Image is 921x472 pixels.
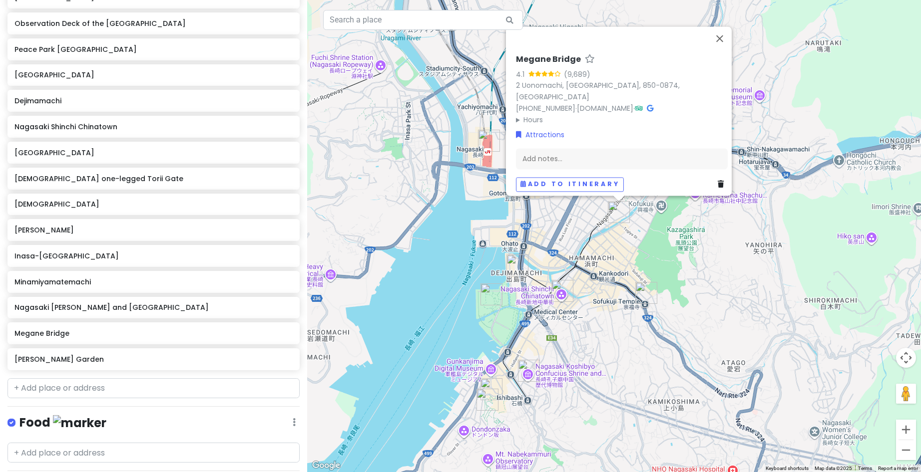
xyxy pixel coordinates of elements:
h6: Megane Bridge [516,54,581,65]
h6: [DEMOGRAPHIC_DATA] [14,200,292,209]
a: Star place [585,54,595,65]
a: [PHONE_NUMBER] [516,103,575,113]
i: Tripadvisor [635,105,643,112]
div: Nagasaki Station [478,130,500,152]
h6: Inasa-[GEOGRAPHIC_DATA] [14,251,292,260]
div: Nagasaki Shinchi Chinatown [551,280,573,302]
a: [DOMAIN_NAME] [577,103,633,113]
h6: [PERSON_NAME] [14,226,292,235]
div: · · [516,54,728,125]
a: 2 Uonomachi, [GEOGRAPHIC_DATA], 850-0874, [GEOGRAPHIC_DATA] [516,81,680,102]
button: Add to itinerary [516,177,624,192]
input: + Add place or address [7,378,300,398]
img: marker [53,415,106,431]
h6: Nagasaki [PERSON_NAME] and [GEOGRAPHIC_DATA] [14,303,292,312]
div: (9,689) [564,69,590,80]
div: Dejimamachi [506,254,528,276]
div: Sofukuji Temple [635,282,657,304]
a: Attractions [516,129,564,140]
button: Zoom out [896,440,916,460]
span: Map data ©2025 [815,466,852,471]
h6: Nagasaki Shinchi Chinatown [14,122,292,131]
h6: Megane Bridge [14,329,292,338]
h6: [GEOGRAPHIC_DATA] [14,148,292,157]
img: Google [310,459,343,472]
div: Add notes... [516,149,728,170]
button: Drag Pegman onto the map to open Street View [896,384,916,404]
button: Map camera controls [896,348,916,368]
a: Terms (opens in new tab) [858,466,872,471]
div: Nagasaki Seaside Park [480,283,502,305]
summary: Hours [516,114,728,125]
i: Google Maps [647,105,653,112]
div: 4.1 [516,69,528,80]
input: Search a place [323,10,523,30]
h4: Food [19,415,106,431]
div: Glover Garden [480,378,502,400]
a: Report a map error [878,466,918,471]
button: Close [708,26,732,50]
div: Minamiyamatemachi [476,389,498,411]
h6: Peace Park [GEOGRAPHIC_DATA] [14,45,292,54]
button: Keyboard shortcuts [766,465,809,472]
div: Megane Bridge [608,201,630,223]
div: Nagasaki Koshibyo Confucius Shrine and Historical Museum of China [518,360,540,382]
h6: [DEMOGRAPHIC_DATA] one-legged Torii Gate [14,174,292,183]
h6: Minamiyamatemachi [14,277,292,286]
h6: Observation Deck of the [GEOGRAPHIC_DATA] [14,19,292,28]
a: Open this area in Google Maps (opens a new window) [310,459,343,472]
button: Zoom in [896,420,916,440]
input: + Add place or address [7,443,300,463]
h6: Dejimamachi [14,96,292,105]
h6: [PERSON_NAME] Garden [14,355,292,364]
a: Delete place [718,179,728,190]
h6: [GEOGRAPHIC_DATA] [14,70,292,79]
